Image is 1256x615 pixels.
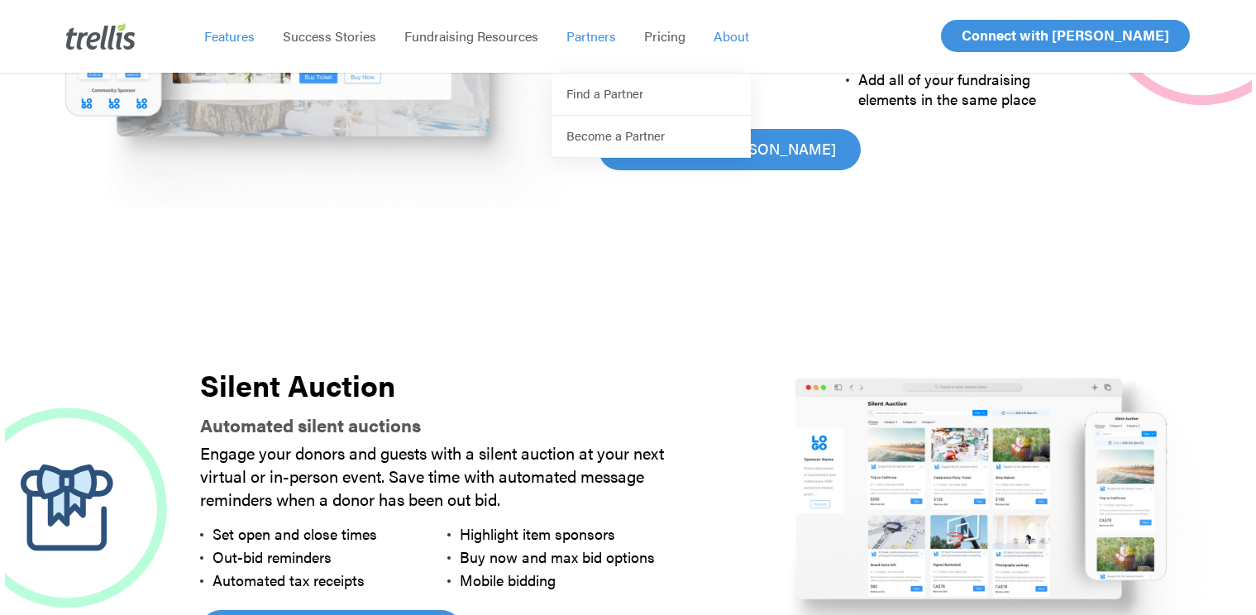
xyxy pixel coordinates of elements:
span: Become a Partner [566,126,665,144]
span: Connect with [PERSON_NAME] [962,25,1169,45]
span: Out-bid reminders [213,546,332,567]
span: Set open and close times [213,523,377,544]
a: Connect with [PERSON_NAME] [941,20,1190,52]
strong: Automated silent auctions [200,412,421,437]
span: Automated tax receipts [213,570,365,590]
a: Features [190,28,269,45]
img: Trellis [66,23,136,50]
a: About [700,28,763,45]
span: Mobile bidding [460,570,556,590]
a: Fundraising Resources [390,28,552,45]
span: Add all of your fundraising elements in the same place [858,69,1036,109]
span: About [714,26,749,45]
span: Fundraising Resources [404,26,538,45]
strong: Silent Auction [200,363,395,406]
span: Highlight item sponsors [460,523,615,544]
span: Partners [566,26,616,45]
span: Pricing [644,26,685,45]
span: Buy now and max bid options [460,546,655,567]
a: Success Stories [269,28,390,45]
span: Success Stories [283,26,376,45]
a: Partners [552,28,630,45]
span: Find a Partner [566,84,643,102]
span: Engage your donors and guests with a silent auction at your next virtual or in-person event. Save... [200,441,664,511]
span: Features [204,26,255,45]
a: Find a Partner [552,74,751,116]
a: Pricing [630,28,700,45]
a: Become a Partner [552,116,751,158]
